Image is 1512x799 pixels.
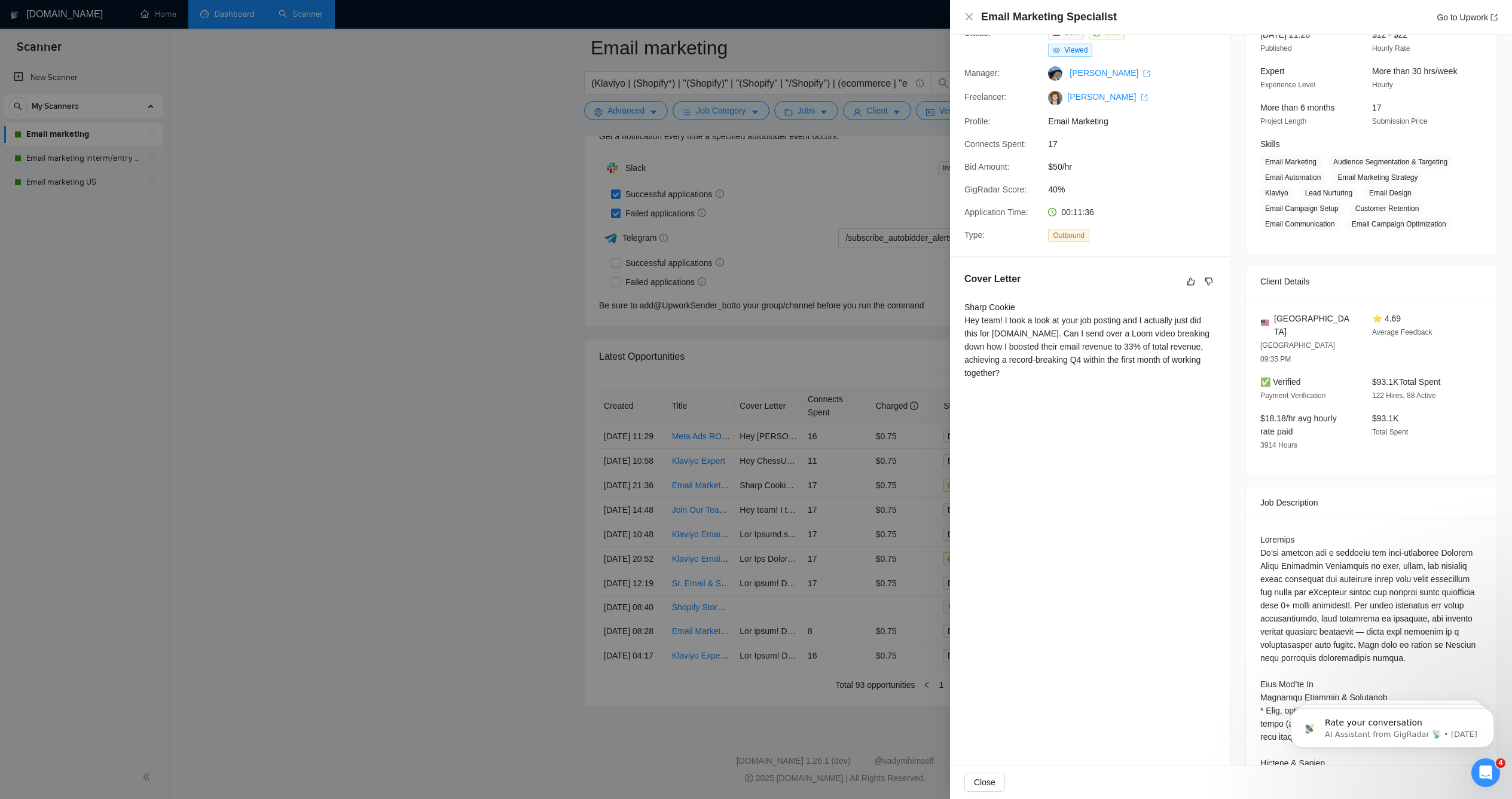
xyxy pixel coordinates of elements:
[1471,758,1500,787] iframe: Intercom live chat
[1070,68,1150,78] a: [PERSON_NAME] export
[964,207,1028,217] span: Application Time:
[964,68,1000,78] span: Manager:
[1437,13,1498,22] a: Go to Upworkexport
[1260,414,1337,436] span: $18.18/hr avg hourly rate paid
[1496,758,1505,768] span: 4
[964,12,974,22] span: close
[1260,486,1483,519] div: Job Description
[1300,186,1357,200] span: Lead Nurturing
[1048,160,1227,173] span: $50/hr
[964,301,1216,379] div: Sharp Cookie Hey team! I took a look at your job posting and I actually just did this for [DOMAIN...
[1143,70,1150,77] span: export
[1061,207,1094,217] span: 00:11:36
[1260,44,1292,53] span: Published
[1260,117,1306,125] span: Project Length
[1372,391,1436,400] span: 122 Hires, 88 Active
[1351,202,1424,215] span: Customer Retention
[1372,30,1407,39] span: $12 - $22
[1260,186,1293,200] span: Klaviyo
[1048,183,1227,196] span: 40%
[1260,171,1325,184] span: Email Automation
[1053,47,1060,54] span: eye
[974,776,995,789] span: Close
[1372,428,1408,436] span: Total Spent
[964,162,1010,172] span: Bid Amount:
[1064,46,1088,54] span: Viewed
[1260,155,1321,169] span: Email Marketing
[1260,391,1325,400] span: Payment Verification
[964,117,991,126] span: Profile:
[1205,277,1213,286] span: dislike
[1260,81,1315,89] span: Experience Level
[1328,155,1452,169] span: Audience Segmentation & Targeting
[964,92,1007,102] span: Freelancer:
[1260,265,1483,298] div: Client Details
[964,185,1027,194] span: GigRadar Score:
[1260,441,1297,449] span: 3914 Hours
[1274,312,1353,338] span: [GEOGRAPHIC_DATA]
[1372,377,1440,387] span: $93.1K Total Spent
[964,139,1027,149] span: Connects Spent:
[1260,202,1343,215] span: Email Campaign Setup
[1202,274,1216,289] button: dislike
[1490,14,1498,21] span: export
[981,10,1117,25] h4: Email Marketing Specialist
[1260,103,1335,112] span: More than 6 months
[1372,414,1398,423] span: $93.1K
[1260,377,1301,387] span: ✅ Verified
[1347,218,1451,231] span: Email Campaign Optimization
[1260,218,1340,231] span: Email Communication
[1372,117,1428,125] span: Submission Price
[1372,44,1410,53] span: Hourly Rate
[1372,103,1382,112] span: 17
[1372,314,1401,323] span: ⭐ 4.69
[1141,94,1148,101] span: export
[1048,229,1089,242] span: Outbound
[1372,328,1432,336] span: Average Feedback
[1273,683,1512,767] iframe: Intercom notifications message
[1048,208,1056,216] span: clock-circle
[964,12,974,22] button: Close
[964,230,985,240] span: Type:
[1333,171,1422,184] span: Email Marketing Strategy
[1364,186,1416,200] span: Email Design
[1260,139,1280,149] span: Skills
[1260,66,1284,76] span: Expert
[1048,91,1062,105] img: c1mafPHJym8I3dO2vJ6p2ePicGyo9acEghXHRsFlb5iF9zz4q62g7G6qnQa243Y-mC
[1184,274,1198,289] button: like
[1372,66,1457,76] span: More than 30 hrs/week
[1372,81,1393,89] span: Hourly
[1260,341,1335,363] span: [GEOGRAPHIC_DATA] 09:35 PM
[1048,115,1227,128] span: Email Marketing
[1261,319,1269,327] img: 🇺🇸
[964,272,1021,286] h5: Cover Letter
[1260,30,1310,39] span: [DATE] 21:28
[1187,277,1195,286] span: like
[1048,137,1227,151] span: 17
[964,773,1005,792] button: Close
[1067,92,1148,102] a: [PERSON_NAME] export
